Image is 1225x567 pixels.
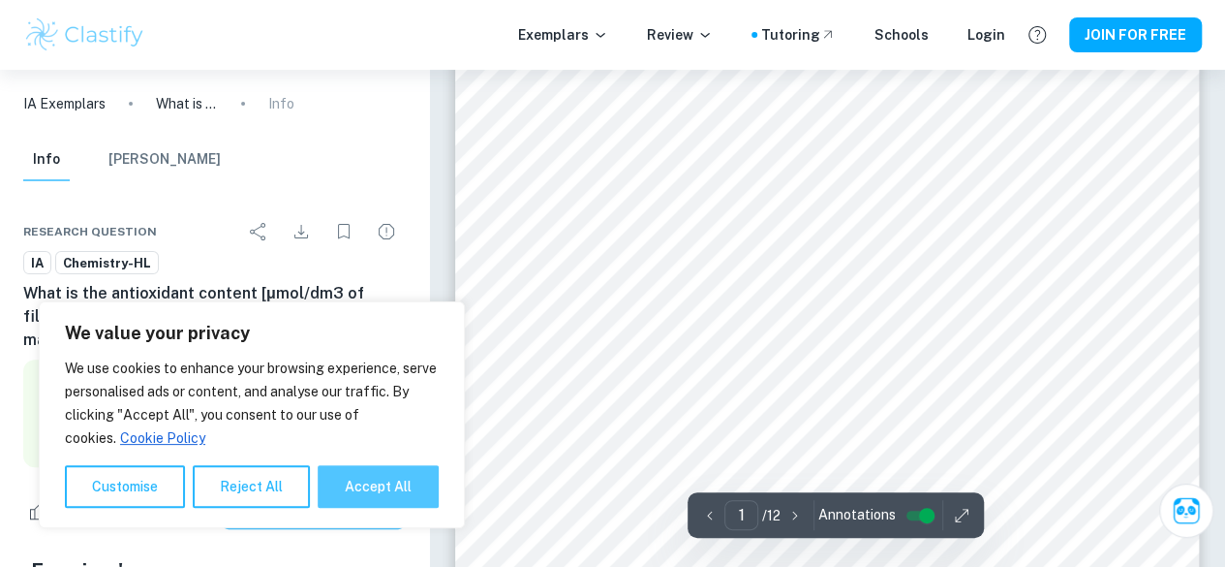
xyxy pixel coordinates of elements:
a: Cookie Policy [119,429,206,447]
a: Login [967,24,1005,46]
a: IA [23,251,51,275]
p: What is the antioxidant content [μmol/dm3 of filtrate] in superfoods: fucus, chlorella, spirulina... [156,93,218,114]
h6: What is the antioxidant content [μmol/dm3 of filtrate] in superfoods: fucus, chlorella, spirulina... [23,282,406,352]
span: Annotations [818,505,896,525]
span: IA [24,254,50,273]
p: We use cookies to enhance your browsing experience, serve personalised ads or content, and analys... [65,357,439,450]
img: Clastify logo [23,16,146,54]
button: Accept All [318,465,439,508]
p: We value your privacy [65,322,439,345]
a: Chemistry-HL [55,251,159,275]
span: Research question [23,223,157,240]
div: Report issue [367,212,406,251]
div: Bookmark [324,212,363,251]
div: Download [282,212,321,251]
a: Tutoring [761,24,836,46]
button: Ask Clai [1159,484,1213,538]
button: Customise [65,465,185,508]
button: Reject All [193,465,310,508]
p: Info [268,93,294,114]
div: We value your privacy [39,301,465,528]
p: Review [647,24,713,46]
div: Like [23,496,89,527]
p: Exemplars [518,24,608,46]
button: Info [23,139,70,181]
a: Schools [874,24,929,46]
button: JOIN FOR FREE [1069,17,1202,52]
span: Chemistry-HL [56,254,158,273]
div: Share [239,212,278,251]
p: / 12 [762,505,781,526]
a: IA Exemplars [23,93,106,114]
button: Help and Feedback [1021,18,1054,51]
button: [PERSON_NAME] [108,139,221,181]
